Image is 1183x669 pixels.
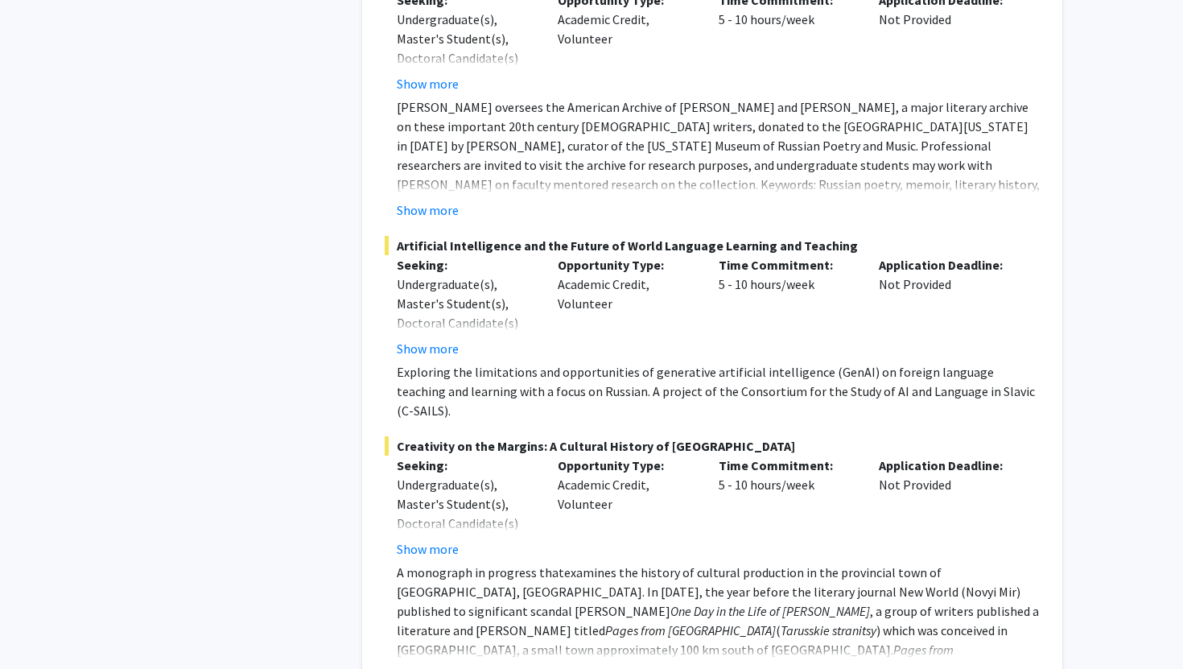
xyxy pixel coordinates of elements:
[397,255,534,275] p: Seeking:
[719,255,855,275] p: Time Commitment:
[397,339,459,358] button: Show more
[707,456,868,559] div: 5 - 10 hours/week
[385,236,1040,255] span: Artificial Intelligence and the Future of World Language Learning and Teaching
[397,603,1039,638] span: , a group of writers published a literature and [PERSON_NAME] titled
[397,97,1040,213] p: [PERSON_NAME] oversees the American Archive of [PERSON_NAME] and [PERSON_NAME], a major literary ...
[397,10,534,164] div: Undergraduate(s), Master's Student(s), Doctoral Candidate(s) (PhD, MD, DMD, PharmD, etc.), Postdo...
[397,539,459,559] button: Show more
[605,622,776,638] em: Pages from [GEOGRAPHIC_DATA]
[670,603,870,619] em: One Day in the Life of [PERSON_NAME]
[385,436,1040,456] span: Creativity on the Margins: A Cultural History of [GEOGRAPHIC_DATA]
[397,362,1040,420] p: Exploring the limitations and opportunities of generative artificial intelligence (GenAI) on fore...
[397,475,534,630] div: Undergraduate(s), Master's Student(s), Doctoral Candidate(s) (PhD, MD, DMD, PharmD, etc.), Postdo...
[776,622,781,638] span: (
[879,255,1016,275] p: Application Deadline:
[397,564,1020,619] span: examines the history of cultural production in the provincial town of [GEOGRAPHIC_DATA], [GEOGRAP...
[879,456,1016,475] p: Application Deadline:
[397,74,459,93] button: Show more
[558,456,695,475] p: Opportunity Type:
[781,622,876,638] em: Tarusskie stranitsy
[397,622,1008,658] span: ) which was conceived in [GEOGRAPHIC_DATA], a small town approximately 100 km south of [GEOGRAPHI...
[707,255,868,358] div: 5 - 10 hours/week
[546,456,707,559] div: Academic Credit, Volunteer
[12,597,68,657] iframe: Chat
[867,456,1028,559] div: Not Provided
[397,275,534,429] div: Undergraduate(s), Master's Student(s), Doctoral Candidate(s) (PhD, MD, DMD, PharmD, etc.), Postdo...
[397,456,534,475] p: Seeking:
[397,200,459,220] button: Show more
[867,255,1028,358] div: Not Provided
[719,456,855,475] p: Time Commitment:
[546,255,707,358] div: Academic Credit, Volunteer
[558,255,695,275] p: Opportunity Type:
